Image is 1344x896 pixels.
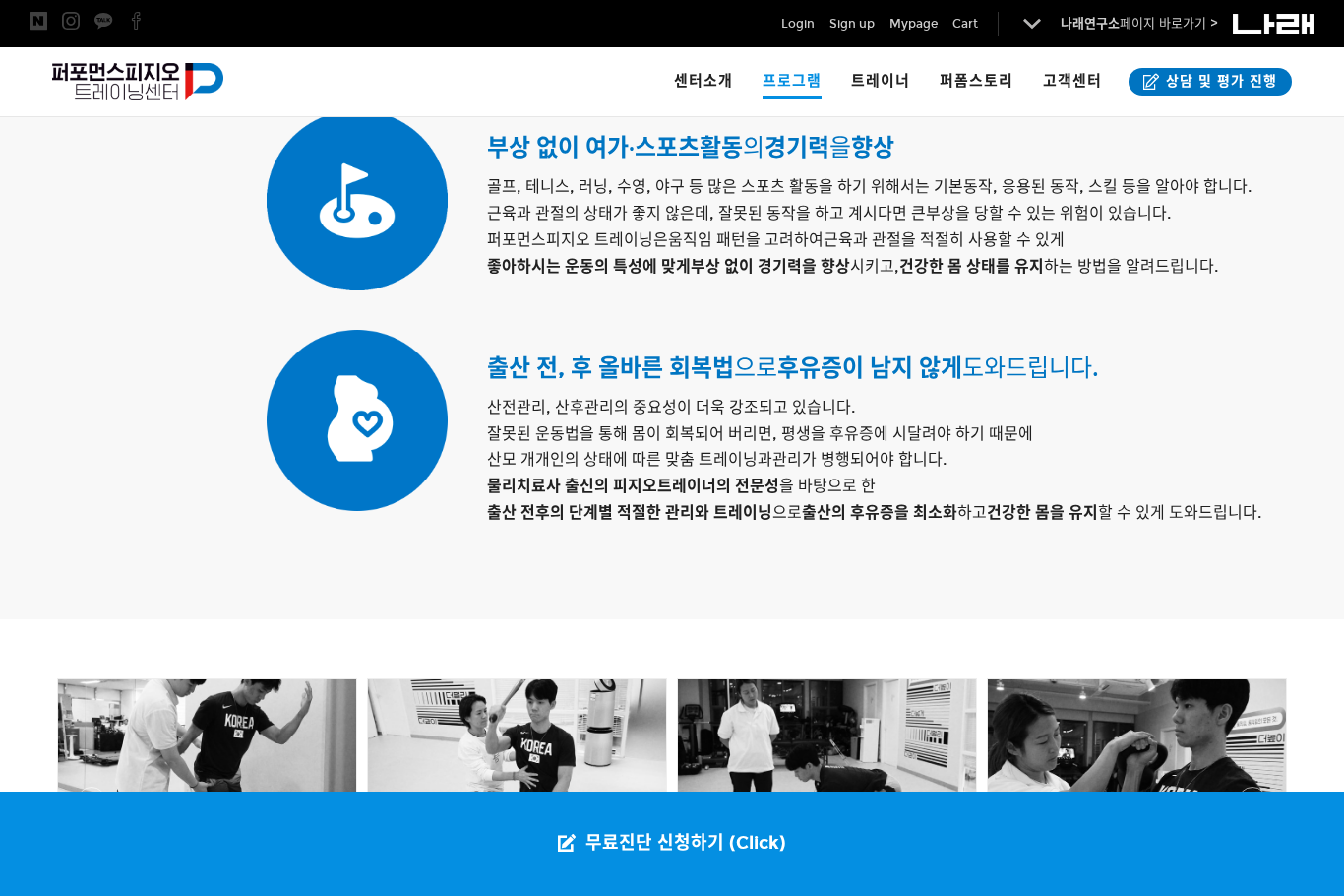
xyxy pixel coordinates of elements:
strong: 스포츠 [635,133,700,161]
a: 센터소개 [659,47,748,116]
span: 을 바탕으로 한 [487,477,876,495]
span: 으로 하고 할 수 있게 도와드립니다. [487,503,1261,522]
a: Sign up [829,14,875,33]
a: 상담 및 평가 진행 [1129,68,1292,96]
strong: 건강한 몸을 유지 [987,503,1098,522]
strong: 향상 [851,133,894,161]
a: 나래연구소페이지 바로가기 > [1061,16,1218,32]
span: 근육과 관절의 상태가 좋지 않은데, 잘못된 동작을 하고 계시다면 큰 [487,204,926,223]
strong: 경기력 [764,133,829,161]
span: 관리가 병행되어야 합니다. [772,450,947,469]
span: 고객센터 [1043,72,1102,90]
span: 프로그램 [763,65,822,99]
a: 퍼폼스토리 [925,47,1028,116]
span: 하 [487,257,1059,276]
a: 프로그램 [748,47,836,116]
span: 는 방법을 알려드립니다. [1059,257,1218,276]
a: Login [781,14,815,33]
strong: 물리치료사 출신의 피지오트레이너의 전문성 [487,477,779,495]
strong: 부상 없이 여가 활동 [487,133,743,161]
a: Cart [952,14,978,33]
span: 상담 및 평가 진행 [1160,72,1277,92]
span: 근육과 관절을 적절히 사용할 수 있게 [824,230,1065,249]
strong: 건강한 몸 상태를 유지 [899,257,1044,276]
span: 부상을 당할 수 있는 위험이 있습니다. [487,204,1171,223]
span: 퍼폼스토리 [940,72,1013,90]
span: 잘못된 운동법을 통해 몸이 회복되어 버리면, 평생을 후유증에 시달려야 하기 때문에 [487,424,1033,443]
img: 출산 전, 후 아이콘 [267,330,447,510]
span: 으로 도와드립니다. [487,354,1099,382]
strong: 후유증이 남지 않게 [777,353,962,382]
span: 시키고, [691,257,899,276]
strong: 나래연구소 [1061,16,1120,32]
strong: 좋아하시는 운동의 특성에 맞게 [487,257,691,276]
a: 트레이너 [836,47,925,116]
span: 센터소개 [674,72,733,90]
span: 산전관리, 산후관리의 중요성이 더욱 강조되고 있습니다. [487,398,855,416]
span: · [629,137,700,160]
span: 퍼포먼스피지오 트레이닝은 [487,230,668,249]
img: 경기력 향상 아이콘 [267,110,447,290]
span: 움직임 패턴을 고려하여 [487,230,1065,249]
a: 고객센터 [1028,47,1117,116]
span: 골프, 테니스, 러닝, 수영, 야구 등 많은 스포츠 활동을 하기 위해서는 기본동작, 응용된 동작, 스킬 등을 알아야 합니다. [487,177,1252,196]
strong: 출산의 후유증을 최소화 [802,503,957,522]
a: Mypage [889,14,938,33]
strong: 부상 없이 경기력을 향상 [691,257,850,276]
strong: 출산 전, 후 올바른 회복법 [487,353,734,382]
span: 트레이너 [851,72,910,90]
a: 무료진단 신청하기 (Click) [538,792,806,896]
span: 의 을 [487,134,894,161]
strong: 출산 전후의 단계별 적절한 관리와 트레이닝 [487,503,772,522]
span: 산모 개개인의 상태에 따른 맞춤 트레이닝과 [487,450,772,469]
